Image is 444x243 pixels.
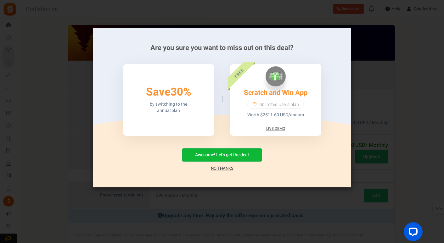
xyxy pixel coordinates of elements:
[266,126,285,131] a: Live Demo
[244,88,307,98] a: Scratch and Win App
[219,53,258,92] div: FREE
[266,66,286,86] img: Scratch and Win
[16,16,70,21] div: Domínio: [DOMAIN_NAME]
[66,36,71,41] img: tab_keywords_by_traffic_grey.svg
[33,37,48,41] div: Domínio
[247,112,304,118] p: Worth $2511.60 USD/annum
[10,16,15,21] img: website_grey.svg
[211,165,233,172] a: No Thanks
[182,148,262,162] button: Awesome! Let's get the deal
[259,102,299,108] span: Unlimited Users plan
[73,37,101,41] div: Palavras-chave
[146,86,191,98] h3: Save
[26,36,31,41] img: tab_domain_overview_orange.svg
[103,44,342,52] h2: Are you sure you want to miss out on this deal?
[150,101,187,114] p: by switching to the annual plan
[171,84,191,100] span: 30%
[18,10,31,15] div: v 4.0.25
